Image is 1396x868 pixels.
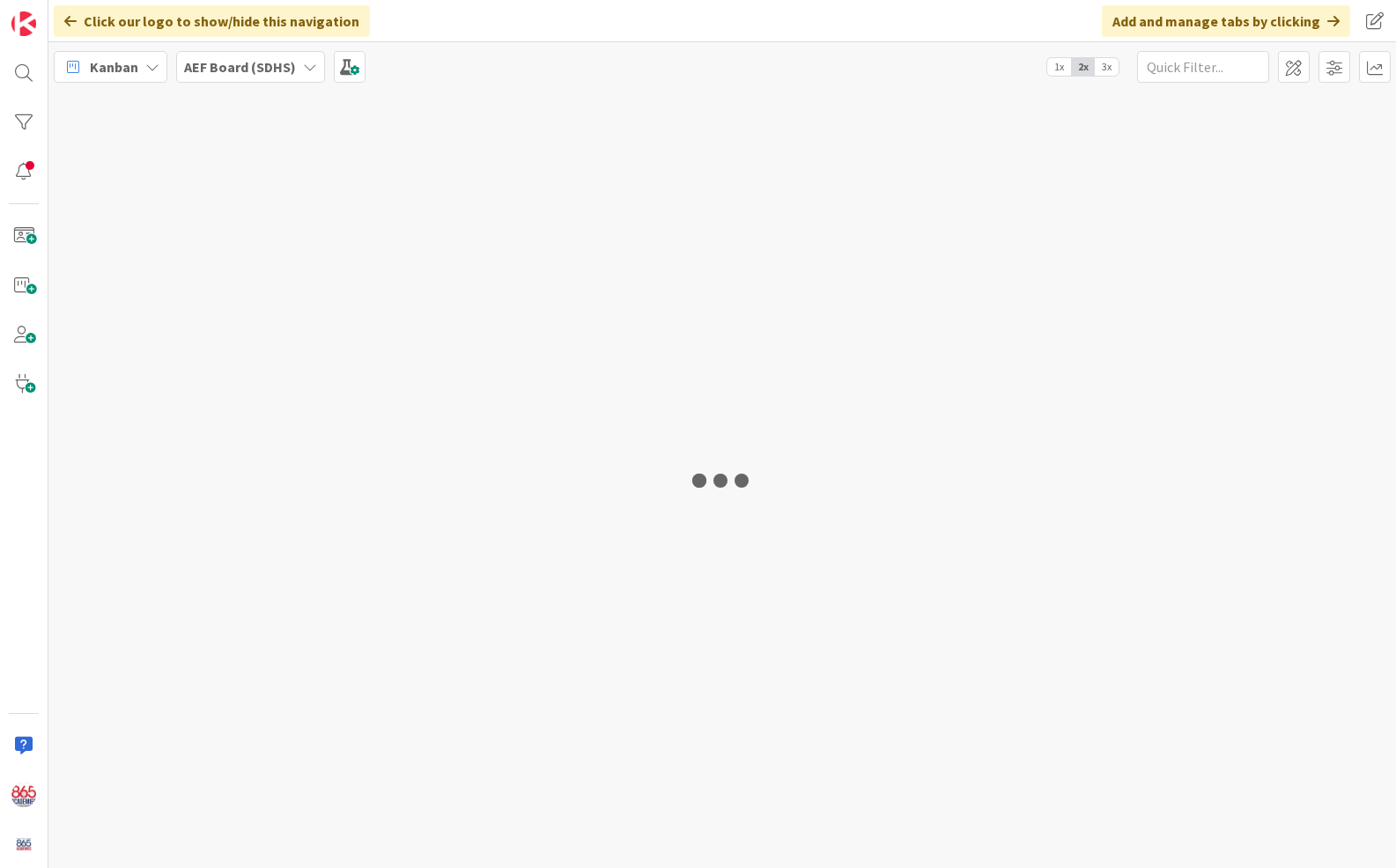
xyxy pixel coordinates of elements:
div: Click our logo to show/hide this navigation [54,5,370,37]
img: avatar [11,832,36,857]
div: Add and manage tabs by clicking [1102,5,1350,37]
img: Visit kanbanzone.com [11,11,36,36]
span: Kanban [90,56,138,77]
span: 2x [1071,58,1095,76]
span: 1x [1047,58,1071,76]
img: KE [11,783,36,807]
span: 3x [1095,58,1119,76]
input: Quick Filter... [1137,51,1269,83]
b: AEF Board (SDHS) [184,58,296,76]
